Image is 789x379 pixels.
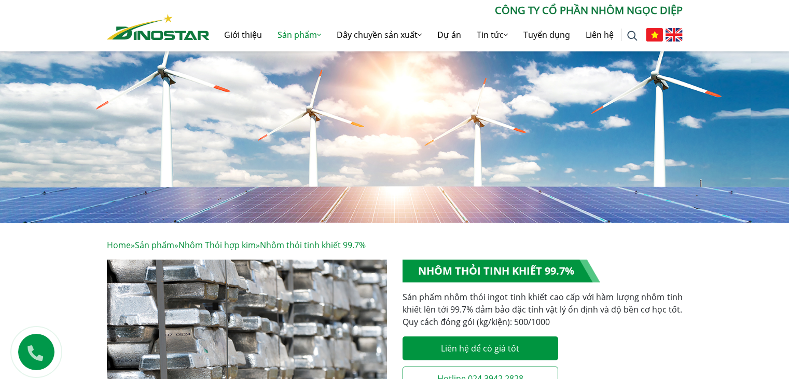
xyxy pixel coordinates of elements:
[578,18,621,51] a: Liên hệ
[469,18,516,51] a: Tin tức
[260,239,366,251] span: Nhôm thỏi tinh khiết 99.7%
[107,14,210,40] img: Nhôm Dinostar
[329,18,430,51] a: Dây chuyền sản xuất
[135,239,174,251] a: Sản phẩm
[178,239,256,251] a: Nhôm Thỏi hợp kim
[107,239,131,251] a: Home
[627,31,638,41] img: search
[270,18,329,51] a: Sản phẩm
[403,336,558,360] a: Liên hệ để có giá tốt
[430,18,469,51] a: Dự án
[107,239,366,251] span: » » »
[216,18,270,51] a: Giới thiệu
[646,28,663,42] img: Tiếng Việt
[516,18,578,51] a: Tuyển dụng
[403,260,600,282] h1: Nhôm thỏi tinh khiết 99.7%
[403,291,683,328] p: Sản phẩm nhôm thỏi ingot tinh khiết cao cấp với hàm lượng nhôm tinh khiết lên tới 99.7% đảm bảo đ...
[666,28,683,42] img: English
[210,3,683,18] p: CÔNG TY CỔ PHẦN NHÔM NGỌC DIỆP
